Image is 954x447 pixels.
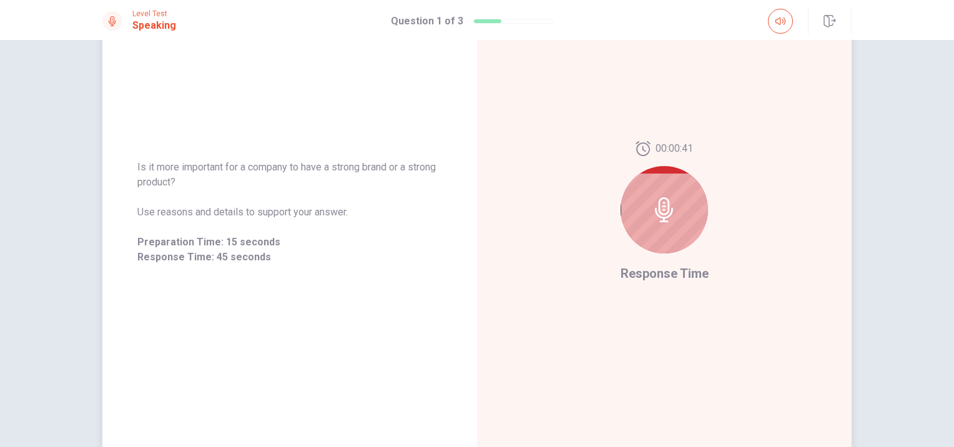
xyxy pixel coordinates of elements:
span: 00:00:41 [656,141,693,156]
span: Preparation Time: 15 seconds [137,235,442,250]
h1: Question 1 of 3 [391,14,463,29]
span: Level Test [132,9,176,18]
h1: Speaking [132,18,176,33]
span: Use reasons and details to support your answer. [137,205,442,220]
span: Is it more important for a company to have a strong brand or a strong product? [137,160,442,190]
span: Response Time: 45 seconds [137,250,442,265]
span: Response Time [621,266,709,281]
